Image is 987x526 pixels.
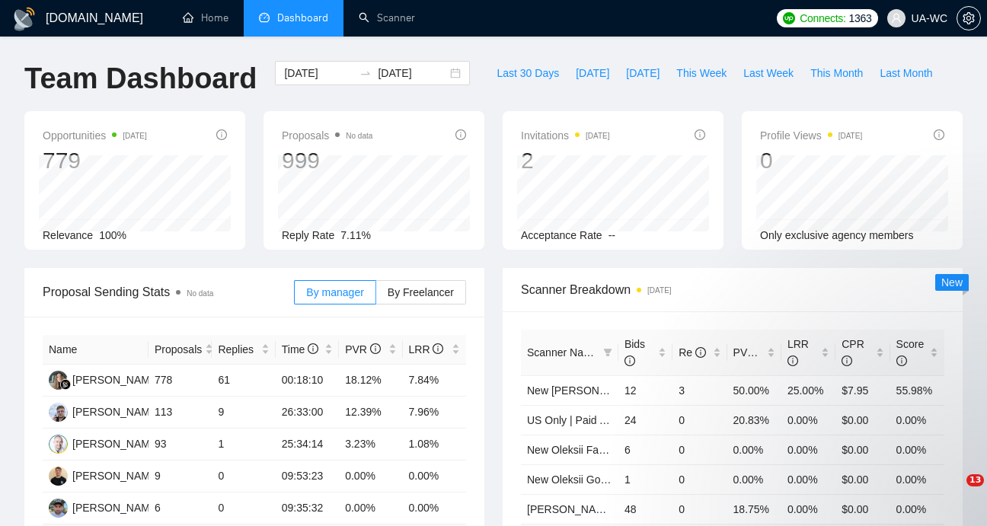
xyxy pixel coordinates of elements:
td: 61 [212,365,275,397]
button: This Week [668,61,735,85]
a: SS[PERSON_NAME] [49,501,160,513]
span: 13 [966,474,984,486]
td: 0 [672,464,727,494]
span: info-circle [370,343,381,354]
th: Name [43,335,149,365]
td: 24 [618,405,672,435]
span: Opportunities [43,126,147,145]
button: Last Month [871,61,941,85]
td: 7.96% [403,397,466,429]
img: upwork-logo.png [783,12,795,24]
td: 50.00% [727,375,781,405]
span: 7.11% [340,229,371,241]
span: Last 30 Days [497,65,559,81]
span: Score [896,338,925,367]
span: info-circle [896,355,907,366]
img: logo [12,7,37,31]
td: 0 [212,493,275,524]
div: [PERSON_NAME] [72,403,160,420]
td: 6 [149,493,212,524]
span: Replies [218,341,257,358]
span: By manager [306,286,363,298]
td: 18.12% [339,365,402,397]
td: 0.00% [339,493,402,524]
span: info-circle [455,129,466,140]
div: 0 [760,146,862,175]
button: [DATE] [567,61,618,85]
span: Last Week [743,65,794,81]
button: This Month [802,61,871,85]
td: $7.95 [835,375,890,405]
td: 0.00% [339,461,402,493]
span: Reply Rate [282,229,334,241]
td: 3 [672,375,727,405]
span: info-circle [624,355,635,366]
img: LK [49,371,68,390]
time: [DATE] [647,286,671,295]
span: swap-right [359,67,372,79]
td: 0.00% [403,493,466,524]
div: 999 [282,146,372,175]
span: Scanner Name [527,346,598,359]
span: info-circle [695,129,705,140]
td: 0 [212,461,275,493]
span: info-circle [934,129,944,140]
td: 9 [149,461,212,493]
td: 0.00% [781,494,835,524]
span: Profile Views [760,126,862,145]
span: PVR [345,343,381,355]
span: No data [187,289,213,298]
span: Dashboard [277,11,328,24]
span: This Week [676,65,727,81]
a: searchScanner [359,11,415,24]
span: info-circle [695,347,706,358]
span: LRR [409,343,444,355]
img: IG [49,403,68,422]
input: End date [378,65,447,81]
a: IG[PERSON_NAME] [49,405,160,417]
span: No data [346,132,372,140]
td: 0.00% [890,494,944,524]
span: New [941,276,963,289]
span: Relevance [43,229,93,241]
td: 48 [618,494,672,524]
span: dashboard [259,12,270,23]
div: [PERSON_NAME] [72,499,160,516]
span: filter [600,341,615,364]
a: OC[PERSON_NAME] [49,437,160,449]
time: [DATE] [838,132,862,140]
span: Proposals [155,341,202,358]
button: setting [957,6,981,30]
span: 100% [99,229,126,241]
td: 6 [618,435,672,464]
td: 26:33:00 [276,397,339,429]
span: info-circle [758,347,768,358]
td: 113 [149,397,212,429]
img: OC [49,435,68,454]
span: info-circle [308,343,318,354]
th: Replies [212,335,275,365]
h1: Team Dashboard [24,61,257,97]
span: This Month [810,65,863,81]
a: New Oleksii Facebook Ads Other non-Specific - [GEOGRAPHIC_DATA]|[GEOGRAPHIC_DATA] [527,444,979,456]
td: 12 [618,375,672,405]
span: [DATE] [576,65,609,81]
td: 00:18:10 [276,365,339,397]
time: [DATE] [123,132,146,140]
input: Start date [284,65,353,81]
button: [DATE] [618,61,668,85]
a: [PERSON_NAME] Ads - EU [527,503,660,515]
span: Acceptance Rate [521,229,602,241]
span: Last Month [880,65,932,81]
a: US Only | Paid Ads [527,414,618,426]
span: [DATE] [626,65,660,81]
iframe: To enrich screen reader interactions, please activate Accessibility in Grammarly extension settings [935,474,972,511]
span: Bids [624,338,645,367]
span: LRR [787,338,809,367]
td: 1 [212,429,275,461]
td: 7.84% [403,365,466,397]
img: gigradar-bm.png [60,379,71,390]
img: SS [49,499,68,518]
img: AP [49,467,68,486]
span: By Freelancer [388,286,454,298]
